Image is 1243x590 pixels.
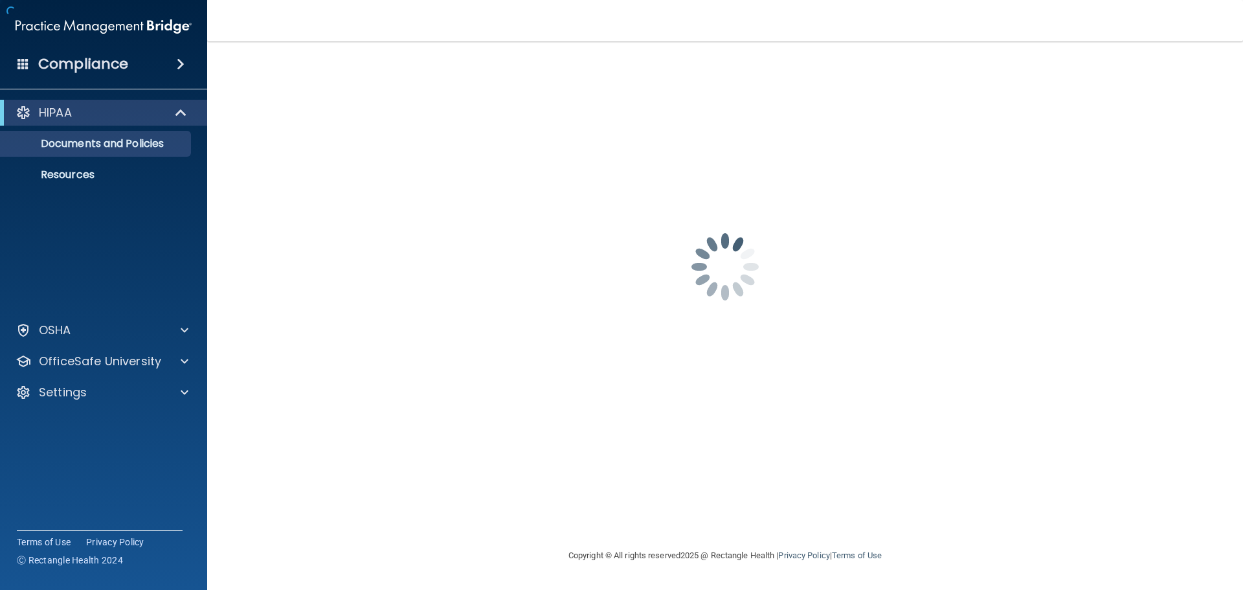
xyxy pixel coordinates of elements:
[16,14,192,40] img: PMB logo
[39,323,71,338] p: OSHA
[86,536,144,549] a: Privacy Policy
[660,202,790,332] img: spinner.e123f6fc.gif
[39,354,161,369] p: OfficeSafe University
[17,554,123,567] span: Ⓒ Rectangle Health 2024
[39,385,87,400] p: Settings
[778,550,829,560] a: Privacy Policy
[832,550,882,560] a: Terms of Use
[38,55,128,73] h4: Compliance
[8,168,185,181] p: Resources
[8,137,185,150] p: Documents and Policies
[16,385,188,400] a: Settings
[39,105,72,120] p: HIPAA
[16,323,188,338] a: OSHA
[16,105,188,120] a: HIPAA
[17,536,71,549] a: Terms of Use
[489,535,961,576] div: Copyright © All rights reserved 2025 @ Rectangle Health | |
[16,354,188,369] a: OfficeSafe University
